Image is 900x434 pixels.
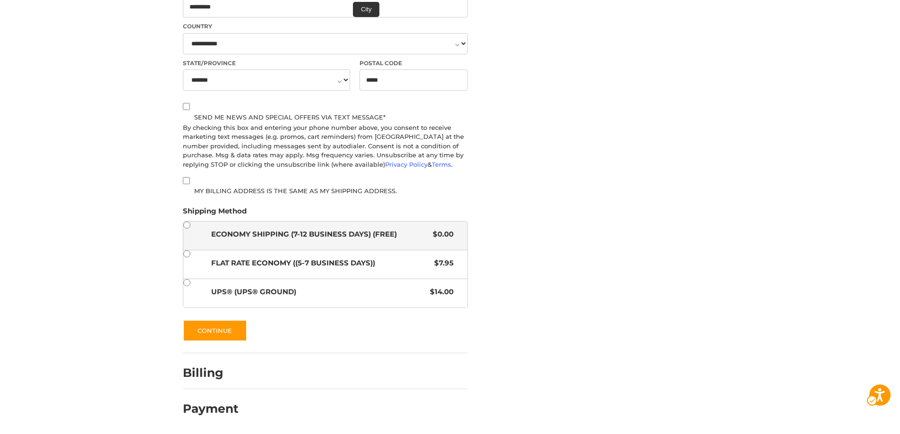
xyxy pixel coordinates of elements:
legend: Shipping Method [183,206,247,221]
input: My billing address is the same as my shipping address. [183,177,190,184]
span: $7.95 [429,258,454,269]
label: My billing address is the same as my shipping address. [183,187,468,195]
h2: Payment [183,401,239,416]
span: $14.00 [425,287,454,298]
label: Send me news and special offers via text message* [183,113,468,121]
label: Postal Code [360,59,468,68]
span: Flat Rate Economy ((5-7 Business Days)) [211,258,430,269]
a: Terms [432,161,451,168]
input: Send me news and special offers via text message* [183,103,190,110]
label: State/Province [183,59,350,68]
select: State/Province [183,69,350,91]
div: By checking this box and entering your phone number above, you consent to receive marketing text ... [183,123,468,170]
a: Privacy Policy [385,161,428,168]
span: Economy Shipping (7-12 Business Days) (Free) [211,229,429,240]
span: $0.00 [428,229,454,240]
input: Postal Code [360,69,468,91]
span: UPS® (UPS® Ground) [211,287,426,298]
label: Country [183,22,468,31]
h2: Billing [183,366,238,380]
button: Continue [183,320,247,341]
iframe: Google Iframe | Google Customer Reviews | Google Customer Reviews [822,408,900,434]
select: Country [183,33,468,54]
